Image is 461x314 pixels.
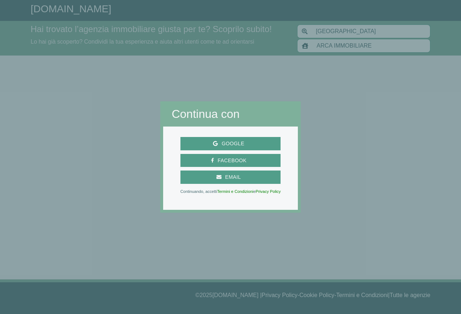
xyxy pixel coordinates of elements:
span: Facebook [214,156,250,165]
a: Termini e Condizioni [217,189,254,194]
button: Facebook [180,154,281,167]
p: Continuando, accetti e [180,190,281,193]
button: Google [180,137,281,150]
a: Privacy Policy [256,189,281,194]
span: Email [221,173,245,182]
h2: Continua con [172,107,290,121]
span: Google [218,139,248,148]
button: Email [180,171,281,184]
